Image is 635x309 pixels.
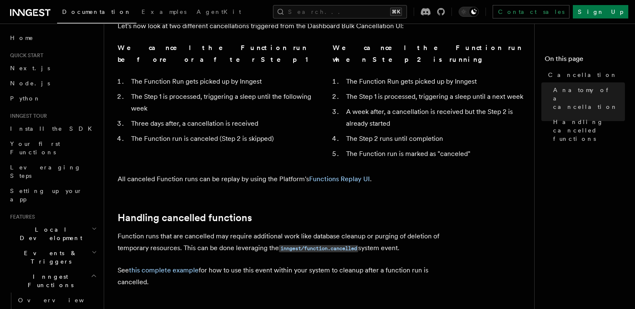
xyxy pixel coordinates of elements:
[118,264,454,288] p: See for how to use this event within your system to cleanup after a function run is cancelled.
[129,133,312,145] li: The Function run is canceled (Step 2 is skipped)
[7,136,99,160] a: Your first Functions
[550,114,625,146] a: Handling cancelled functions
[118,173,454,185] p: All canceled Function runs can be replay by using the Platform's .
[7,272,91,289] span: Inngest Functions
[10,140,60,156] span: Your first Functions
[344,91,527,103] li: The Step 1 is processed, triggering a sleep until a next week
[7,113,47,119] span: Inngest tour
[573,5,628,18] a: Sign Up
[7,121,99,136] a: Install the SDK
[344,133,527,145] li: The Step 2 runs until completion
[7,249,92,266] span: Events & Triggers
[7,61,99,76] a: Next.js
[57,3,136,24] a: Documentation
[7,76,99,91] a: Node.js
[273,5,407,18] button: Search...⌘K
[333,44,522,63] strong: We cancel the Function run when Step 2 is running
[7,222,99,246] button: Local Development
[7,246,99,269] button: Events & Triggers
[390,8,402,16] kbd: ⌘K
[7,30,99,45] a: Home
[10,164,81,179] span: Leveraging Steps
[142,8,186,15] span: Examples
[10,65,50,71] span: Next.js
[18,297,105,304] span: Overview
[550,82,625,114] a: Anatomy of a cancellation
[548,71,617,79] span: Cancellation
[129,76,312,87] li: The Function Run gets picked up by Inngest
[344,106,527,129] li: A week after, a cancellation is received but the Step 2 is already started
[7,91,99,106] a: Python
[344,76,527,87] li: The Function Run gets picked up by Inngest
[192,3,246,23] a: AgentKit
[279,245,358,252] code: inngest/function.cancelled
[129,91,312,114] li: The Step 1 is processed, triggering a sleep until the following week
[545,54,625,67] h4: On this page
[118,44,309,63] strong: We cancel the Function run before or after Step 1
[7,269,99,293] button: Inngest Functions
[553,86,625,111] span: Anatomy of a cancellation
[10,188,82,203] span: Setting up your app
[553,118,625,143] span: Handling cancelled functions
[10,95,41,102] span: Python
[309,175,370,183] a: Functions Replay UI
[10,34,34,42] span: Home
[118,230,454,254] p: Function runs that are cancelled may require additional work like database cleanup or purging of ...
[459,7,479,17] button: Toggle dark mode
[7,52,43,59] span: Quick start
[7,183,99,207] a: Setting up your app
[10,125,97,132] span: Install the SDK
[7,225,92,242] span: Local Development
[197,8,241,15] span: AgentKit
[136,3,192,23] a: Examples
[493,5,569,18] a: Contact sales
[118,212,252,224] a: Handling cancelled functions
[7,160,99,183] a: Leveraging Steps
[7,214,35,220] span: Features
[129,266,199,274] a: this complete example
[15,293,99,308] a: Overview
[10,80,50,87] span: Node.js
[129,118,312,129] li: Three days after, a cancellation is received
[62,8,131,15] span: Documentation
[279,244,358,252] a: inngest/function.cancelled
[344,148,527,160] li: The Function run is marked as "canceled"
[118,20,454,32] p: Let's now look at two different cancellations triggered from the Dashboard Bulk Cancellation UI:
[545,67,625,82] a: Cancellation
